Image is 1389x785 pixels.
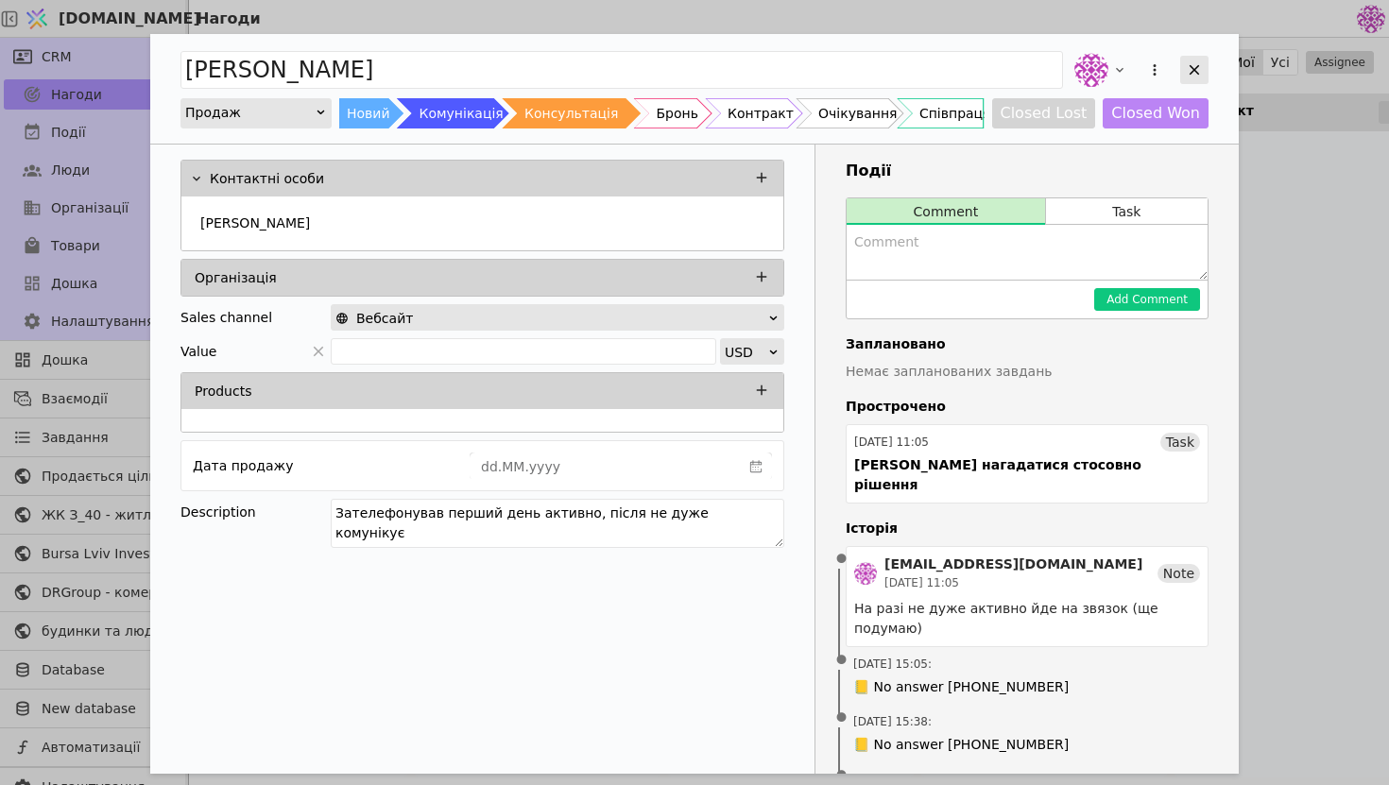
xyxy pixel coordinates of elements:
[193,452,293,479] div: Дата продажу
[524,98,618,128] div: Консультація
[728,98,794,128] div: Контракт
[853,677,1069,697] span: 📒 No answer [PHONE_NUMBER]
[210,169,324,189] p: Контактні особи
[200,213,310,233] p: [PERSON_NAME]
[347,98,390,128] div: Новий
[185,99,315,126] div: Продаж
[180,338,216,365] span: Value
[846,519,1209,538] h4: Історія
[846,362,1209,382] p: Немає запланованих завдань
[884,555,1142,574] div: [EMAIL_ADDRESS][DOMAIN_NAME]
[749,460,763,473] svg: calender simple
[419,98,503,128] div: Комунікація
[853,735,1069,755] span: 📒 No answer [PHONE_NUMBER]
[854,562,877,585] img: de
[832,694,851,742] span: •
[846,160,1209,182] h3: Події
[853,656,932,673] span: [DATE] 15:05 :
[195,268,277,288] p: Організація
[1157,564,1200,583] div: Note
[1103,98,1209,128] button: Closed Won
[1074,53,1108,87] img: de
[180,304,272,331] div: Sales channel
[1160,433,1200,452] div: Task
[854,599,1200,639] div: На разі не дуже активно йде на звязок (ще подумаю)
[847,198,1045,225] button: Comment
[656,98,697,128] div: Бронь
[853,713,932,730] span: [DATE] 15:38 :
[1094,288,1200,311] button: Add Comment
[919,98,991,128] div: Співпраця
[832,536,851,584] span: •
[471,453,741,480] input: dd.MM.yyyy
[725,339,767,366] div: USD
[854,455,1200,495] div: [PERSON_NAME] нагадатися стосовно рішення
[832,637,851,685] span: •
[150,34,1239,774] div: Add Opportunity
[992,98,1096,128] button: Closed Lost
[818,98,897,128] div: Очікування
[1046,198,1208,225] button: Task
[335,312,349,325] img: online-store.svg
[195,382,251,401] p: Products
[356,305,413,332] span: Вебсайт
[854,434,929,451] div: [DATE] 11:05
[884,574,1142,591] div: [DATE] 11:05
[846,397,1209,417] h4: Прострочено
[180,499,331,525] div: Description
[846,334,1209,354] h4: Заплановано
[331,499,784,548] textarea: Зателефонував перший день активно, після не дуже комунікує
